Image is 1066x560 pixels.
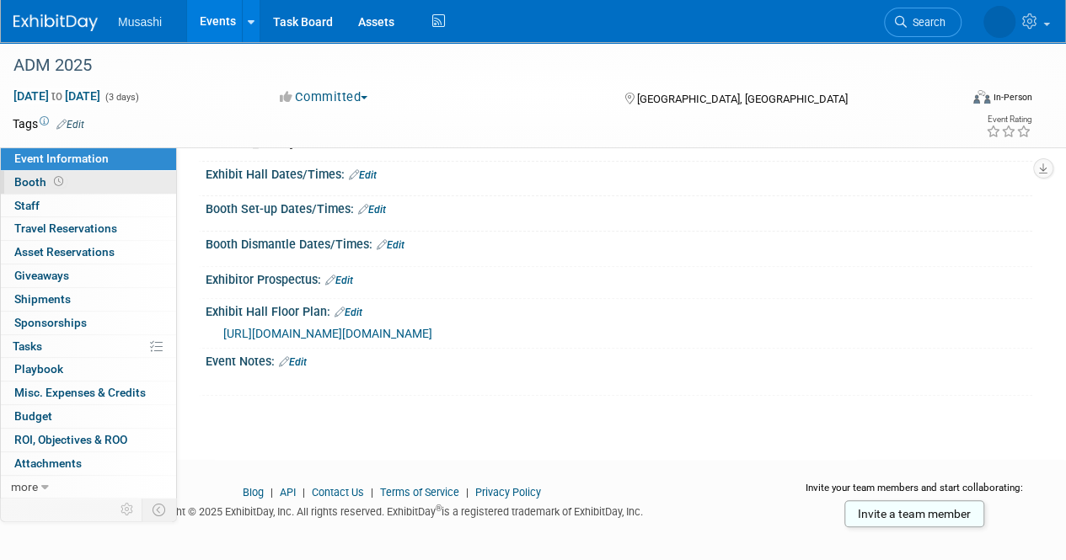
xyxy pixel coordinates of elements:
[206,267,1032,289] div: Exhibitor Prospectus:
[13,115,84,132] td: Tags
[986,115,1031,124] div: Event Rating
[113,499,142,520] td: Personalize Event Tab Strip
[312,486,364,499] a: Contact Us
[14,199,40,212] span: Staff
[358,204,386,216] a: Edit
[844,500,984,527] a: Invite a team member
[1,288,176,311] a: Shipments
[475,486,541,499] a: Privacy Policy
[14,316,87,329] span: Sponsorships
[104,92,139,103] span: (3 days)
[883,88,1032,113] div: Event Format
[436,504,442,513] sup: ®
[51,175,67,188] span: Booth not reserved yet
[1,241,176,264] a: Asset Reservations
[907,16,945,29] span: Search
[206,162,1032,184] div: Exhibit Hall Dates/Times:
[636,93,847,105] span: [GEOGRAPHIC_DATA], [GEOGRAPHIC_DATA]
[11,480,38,493] span: more
[14,292,71,306] span: Shipments
[14,409,52,423] span: Budget
[243,486,264,499] a: Blog
[206,299,1032,321] div: Exhibit Hall Floor Plan:
[206,196,1032,218] div: Booth Set-up Dates/Times:
[49,89,65,103] span: to
[206,232,1032,253] div: Booth Dismantle Dates/Times:
[14,152,109,165] span: Event Information
[142,499,177,520] td: Toggle Event Tabs
[56,119,84,131] a: Edit
[14,386,146,399] span: Misc. Expenses & Credits
[1,217,176,240] a: Travel Reservations
[462,486,473,499] span: |
[14,362,63,376] span: Playbook
[14,175,67,189] span: Booth
[223,327,432,340] a: [URL][DOMAIN_NAME][DOMAIN_NAME]
[993,91,1032,104] div: In-Person
[1,147,176,170] a: Event Information
[983,6,1015,38] img: Chris Morley
[377,239,404,251] a: Edit
[367,486,378,499] span: |
[973,90,990,104] img: Format-Inperson.png
[13,500,771,520] div: Copyright © 2025 ExhibitDay, Inc. All rights reserved. ExhibitDay is a registered trademark of Ex...
[13,339,42,353] span: Tasks
[1,171,176,194] a: Booth
[380,486,459,499] a: Terms of Service
[1,452,176,475] a: Attachments
[1,429,176,451] a: ROI, Objectives & ROO
[280,486,296,499] a: API
[349,169,377,181] a: Edit
[14,245,115,259] span: Asset Reservations
[14,433,127,446] span: ROI, Objectives & ROO
[14,221,117,235] span: Travel Reservations
[266,486,277,499] span: |
[118,15,162,29] span: Musashi
[14,269,69,282] span: Giveaways
[8,51,945,81] div: ADM 2025
[796,481,1032,506] div: Invite your team members and start collaborating:
[298,486,309,499] span: |
[1,476,176,499] a: more
[1,264,176,287] a: Giveaways
[1,405,176,428] a: Budget
[206,349,1032,371] div: Event Notes:
[14,456,82,470] span: Attachments
[1,312,176,334] a: Sponsorships
[274,88,374,106] button: Committed
[1,195,176,217] a: Staff
[279,356,307,368] a: Edit
[1,358,176,381] a: Playbook
[335,307,362,318] a: Edit
[13,88,101,104] span: [DATE] [DATE]
[1,335,176,358] a: Tasks
[13,14,98,31] img: ExhibitDay
[884,8,962,37] a: Search
[325,275,353,286] a: Edit
[1,381,176,404] a: Misc. Expenses & Credits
